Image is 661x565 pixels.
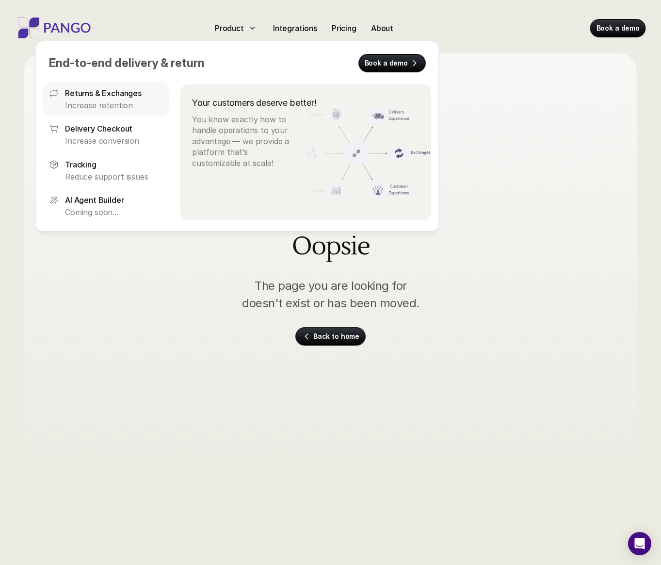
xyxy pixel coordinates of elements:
[358,54,425,72] a: Book a demo
[65,135,163,146] p: Increase conversion
[49,56,112,70] span: End-to-end
[171,56,205,70] span: return
[65,100,163,111] p: Increase retention
[597,23,640,33] p: Book a demo
[367,20,397,36] a: About
[628,532,651,555] div: Open Intercom Messenger
[65,194,124,206] p: AI Agent Builder
[591,19,645,37] a: Book a demo
[43,117,169,152] a: Delivery CheckoutIncrease conversion
[332,22,356,34] p: Pricing
[192,96,317,109] p: Your customers deserve better!
[114,56,158,70] span: delivery
[364,58,407,68] p: Book a demo
[65,87,142,99] p: Returns & Exchanges
[215,22,244,34] p: Product
[192,114,297,168] p: You know exactly how to handle operations to your advantage — we provide a platform that’s custom...
[161,56,168,70] span: &
[269,20,321,36] a: Integrations
[65,171,163,182] p: Reduce support issues
[65,158,97,170] p: Tracking
[65,207,163,217] p: Coming soon...
[43,152,169,187] a: TrackingReduce support issues
[65,123,132,134] p: Delivery Checkout
[43,82,169,116] a: Returns & ExchangesIncrease retention
[328,20,360,36] a: Pricing
[371,22,393,34] p: About
[273,22,317,34] p: Integrations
